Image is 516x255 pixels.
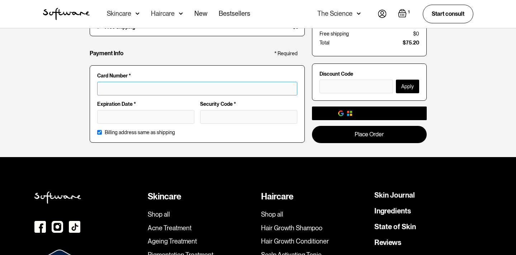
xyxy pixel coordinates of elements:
div: $75.20 [403,40,419,46]
iframe: Secure expiration date input frame [102,113,190,119]
iframe: Secure card number input frame [102,85,293,91]
a: Ageing Treatment [148,237,255,245]
img: instagram icon [52,221,63,233]
div: Pay with browser. [355,110,400,117]
a: Skin Journal [374,192,415,199]
img: TikTok Icon [69,221,80,233]
a: Hair Growth Shampoo [261,224,369,232]
img: Facebook icon [34,221,46,233]
div: * Required [274,51,298,57]
h4: Payment Info [90,50,123,57]
a: Hair Growth Conditioner [261,237,369,245]
button: Apply Discount [396,80,419,93]
div: Haircare [261,192,369,202]
a: State of Skin [374,223,416,230]
div: Skincare [148,192,255,202]
img: Softweare logo [34,192,81,204]
a: Start consult [423,5,473,23]
label: Security Code * [200,101,297,107]
a: Shop all [148,211,255,218]
a: home [43,8,90,20]
div: The Science [317,10,352,17]
img: arrow down [357,10,361,17]
a: Pay with browser. [312,107,427,120]
img: arrow down [136,10,139,17]
a: Shop all [261,211,369,218]
label: Expiration Date * [97,101,194,107]
a: Acne Treatment [148,224,255,232]
label: Card Number * [97,73,297,79]
label: Billing address same as shipping [105,129,175,136]
div: $0 [413,31,419,37]
a: Ingredients [374,207,411,214]
img: arrow down [179,10,183,17]
label: Discount Code [319,71,419,77]
iframe: Secure CVC input frame [205,113,293,119]
div: Haircare [151,10,175,17]
div: Total [319,40,330,46]
img: Software Logo [43,8,90,20]
a: Open cart containing 1 items [398,9,411,19]
div: Free shipping [319,31,349,37]
div: Skincare [107,10,131,17]
a: Reviews [374,239,401,246]
a: Place Order [312,126,427,143]
div: 1 [407,9,411,15]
